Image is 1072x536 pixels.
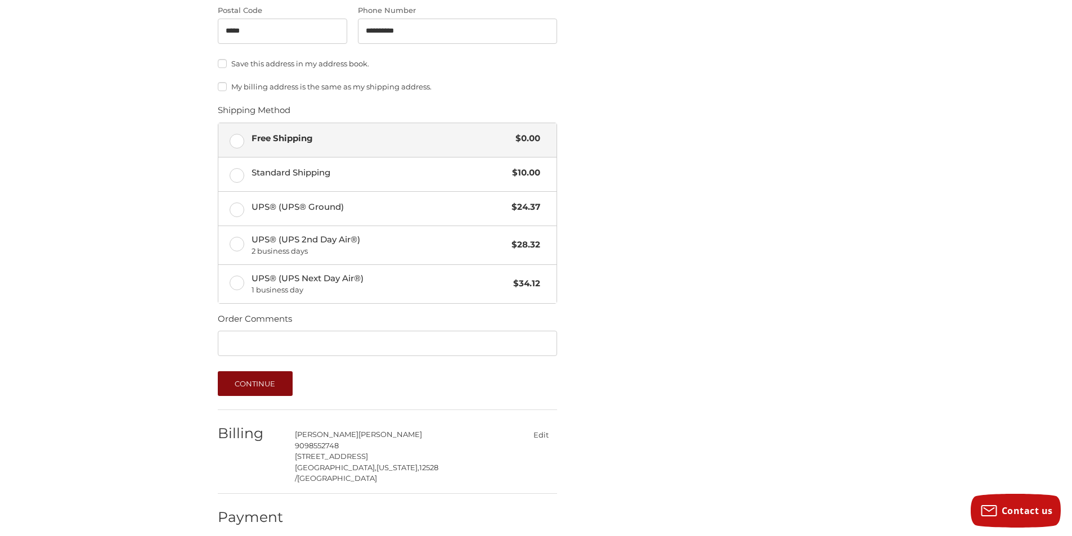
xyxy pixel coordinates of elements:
button: Edit [524,426,557,443]
span: UPS® (UPS Next Day Air®) [252,272,508,296]
label: Phone Number [358,5,557,16]
span: $0.00 [510,132,540,145]
legend: Order Comments [218,313,292,331]
label: My billing address is the same as my shipping address. [218,82,557,91]
span: 9098552748 [295,441,339,450]
label: Postal Code [218,5,347,16]
button: Continue [218,371,293,396]
span: [US_STATE], [376,463,419,472]
span: $28.32 [506,238,540,251]
span: UPS® (UPS® Ground) [252,201,506,214]
span: [PERSON_NAME] [358,430,422,439]
span: 1 business day [252,285,508,296]
button: Contact us [971,494,1061,528]
span: Standard Shipping [252,166,507,179]
h2: Payment [218,508,284,526]
span: Free Shipping [252,132,510,145]
span: 2 business days [252,246,506,257]
span: $10.00 [506,166,540,179]
span: Contact us [1002,505,1053,517]
span: [GEOGRAPHIC_DATA], [295,463,376,472]
span: UPS® (UPS 2nd Day Air®) [252,233,506,257]
span: [GEOGRAPHIC_DATA] [297,474,377,483]
span: [STREET_ADDRESS] [295,452,368,461]
span: $24.37 [506,201,540,214]
label: Save this address in my address book. [218,59,557,68]
h2: Billing [218,425,284,442]
legend: Shipping Method [218,104,290,122]
span: $34.12 [508,277,540,290]
span: [PERSON_NAME] [295,430,358,439]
